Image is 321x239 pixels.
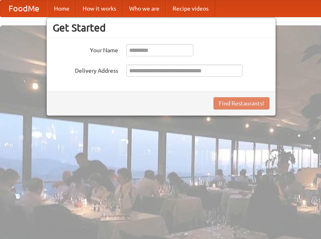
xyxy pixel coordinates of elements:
[213,97,269,109] button: Find Restaurants!
[47,0,76,17] a: Home
[53,44,118,54] label: Your Name
[76,0,123,17] a: How it works
[53,65,118,75] label: Delivery Address
[53,22,269,34] h3: Get Started
[0,0,47,17] a: FoodMe
[166,0,215,17] a: Recipe videos
[123,0,166,17] a: Who we are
